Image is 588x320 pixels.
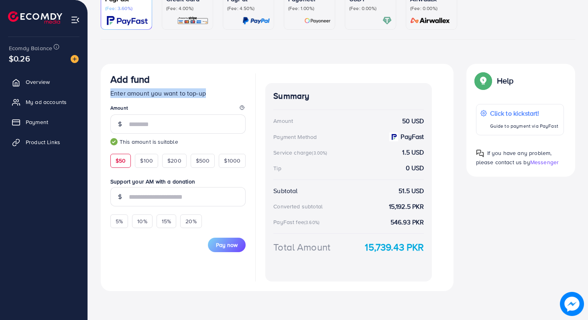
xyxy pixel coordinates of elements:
strong: 50 USD [402,116,424,126]
strong: 0 USD [406,163,424,173]
span: Messenger [530,158,559,166]
img: Popup guide [476,149,484,157]
p: Enter amount you want to top-up [110,88,246,98]
a: Payment [6,114,81,130]
span: Pay now [216,241,238,249]
img: card [304,16,331,25]
h3: Add fund [110,73,150,85]
span: $50 [116,157,126,165]
small: (3.60%) [304,219,319,226]
p: Click to kickstart! [490,108,558,118]
p: (Fee: 3.60%) [105,5,148,12]
strong: 15,739.43 PKR [365,240,424,254]
p: Guide to payment via PayFast [490,121,558,131]
span: $200 [167,157,181,165]
strong: 51.5 USD [399,186,424,196]
span: If you have any problem, please contact us by [476,149,552,166]
div: Total Amount [273,240,330,254]
legend: Amount [110,104,246,114]
span: $0.26 [9,53,30,64]
strong: 546.93 PKR [391,218,424,227]
span: Payment [26,118,48,126]
p: Help [497,76,514,86]
span: Overview [26,78,50,86]
div: PayFast fee [273,218,322,226]
small: (3.00%) [312,150,327,156]
h4: Summary [273,91,424,101]
p: (Fee: 1.00%) [288,5,331,12]
span: $1000 [224,157,240,165]
strong: PayFast [401,132,424,141]
span: $500 [196,157,210,165]
a: Overview [6,74,81,90]
img: logo [8,11,62,24]
span: 10% [137,217,147,225]
img: card [177,16,209,25]
span: Ecomdy Balance [9,44,52,52]
img: image [71,55,79,63]
img: card [242,16,270,25]
img: menu [71,15,80,24]
a: My ad accounts [6,94,81,110]
div: Converted subtotal [273,202,323,210]
img: card [107,16,148,25]
img: guide [110,138,118,145]
img: Popup guide [476,73,490,88]
img: image [560,292,584,316]
small: This amount is suitable [110,138,246,146]
strong: 15,192.5 PKR [389,202,424,211]
div: Amount [273,117,293,125]
p: (Fee: 4.50%) [227,5,270,12]
span: $100 [140,157,153,165]
div: Subtotal [273,186,297,196]
label: Support your AM with a donation [110,177,246,185]
span: 5% [116,217,123,225]
span: Product Links [26,138,60,146]
span: 20% [185,217,196,225]
a: Product Links [6,134,81,150]
div: Service charge [273,149,330,157]
div: Payment Method [273,133,317,141]
img: card [383,16,392,25]
span: My ad accounts [26,98,67,106]
img: payment [389,132,398,141]
p: (Fee: 0.00%) [349,5,392,12]
img: card [408,16,453,25]
p: (Fee: 0.00%) [410,5,453,12]
strong: 1.5 USD [402,148,424,157]
span: 15% [162,217,171,225]
button: Pay now [208,238,246,252]
div: Tip [273,164,281,172]
p: (Fee: 4.00%) [166,5,209,12]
